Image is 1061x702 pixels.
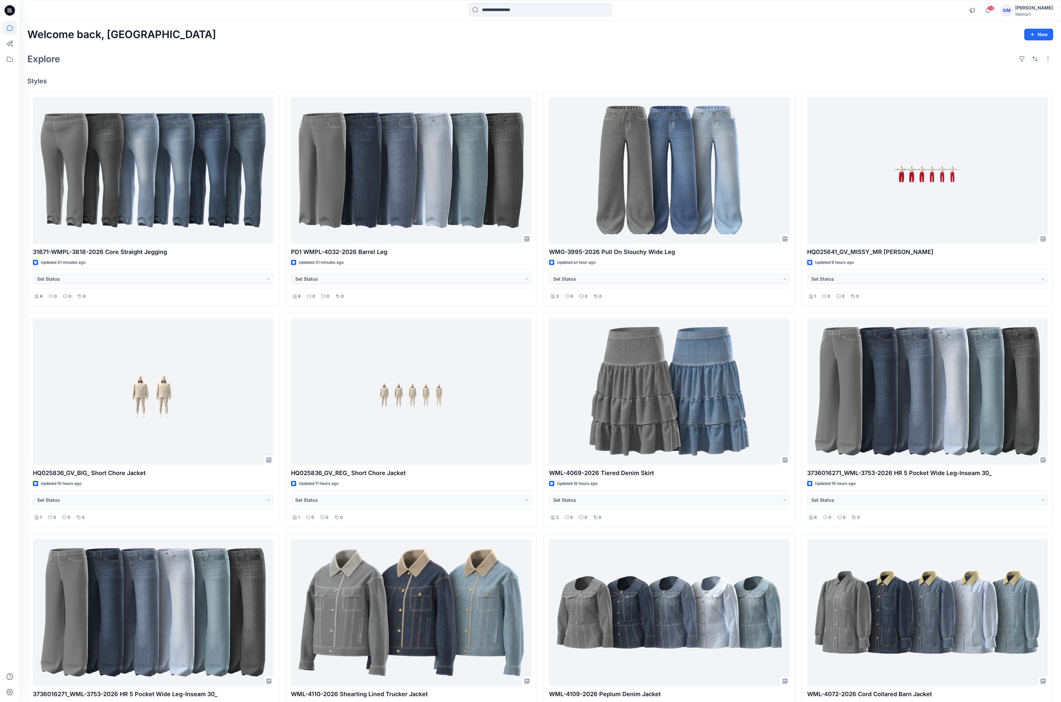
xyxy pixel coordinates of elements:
p: Updated 31 minutes ago [41,259,86,266]
a: WML-4069-2026 Tiered Denim Skirt [549,318,790,465]
p: 0 [828,293,830,300]
p: 0 [312,293,315,300]
p: 0 [68,514,70,521]
p: 0 [54,293,57,300]
p: 0 [340,514,343,521]
p: HQ025836_GV_BIG_ Short Chore Jacket [33,469,273,478]
a: HQ025641_GV_MISSY_MR Barrel Leg Jean [807,97,1048,244]
p: 0 [857,514,860,521]
p: Updated an hour ago [557,259,596,266]
p: 0 [341,293,344,300]
p: 0 [599,514,601,521]
p: Updated 9 hours ago [815,259,854,266]
p: 6 [40,293,43,300]
p: 2 [556,514,558,521]
p: 3736016271_WML-3753-2026 HR 5 Pocket Wide Leg-Inseam 30_ [807,469,1048,478]
p: WML-4109-2026 Peplum Denim Jacket [549,690,790,699]
p: 0 [829,514,831,521]
p: 1 [40,514,42,521]
p: 0 [311,514,314,521]
p: 0 [843,514,846,521]
p: 6 [298,293,301,300]
p: 0 [585,293,587,300]
div: GM [1001,5,1013,16]
p: Updated 16 hours ago [557,480,598,487]
p: 1 [298,514,300,521]
a: 3736016271_WML-3753-2026 HR 5 Pocket Wide Leg-Inseam 30_ [33,539,273,686]
span: 38 [987,6,995,11]
p: 0 [83,293,86,300]
p: WMG-3995-2026 Pull On Slouchy Wide Leg [549,247,790,257]
p: 0 [842,293,845,300]
p: 0 [570,514,573,521]
p: Updated 31 minutes ago [299,259,344,266]
h2: Explore [27,54,60,64]
a: WML-4109-2026 Peplum Denim Jacket [549,539,790,686]
p: 0 [69,293,71,300]
p: WML-4072-2026 Cord Collared Barn Jacket [807,690,1048,699]
p: 1 [814,293,816,300]
p: PD1 WMPL-4032-2026 Barrel Leg [291,247,531,257]
p: WML-4069-2026 Tiered Denim Skirt [549,469,790,478]
p: Updated 11 hours ago [299,480,338,487]
p: 0 [326,514,328,521]
p: 3736016271_WML-3753-2026 HR 5 Pocket Wide Leg-Inseam 30_ [33,690,273,699]
p: 6 [814,514,817,521]
p: Updated 10 hours ago [41,480,81,487]
p: Updated 18 hours ago [815,480,856,487]
h2: Welcome back, [GEOGRAPHIC_DATA] [27,29,216,41]
a: HQ025836_GV_REG_ Short Chore Jacket [291,318,531,465]
a: HQ025836_GV_BIG_ Short Chore Jacket [33,318,273,465]
a: PD1 WMPL-4032-2026 Barrel Leg [291,97,531,244]
p: 0 [856,293,859,300]
p: HQ025641_GV_MISSY_MR [PERSON_NAME] [807,247,1048,257]
p: WML-4110-2026 Shearling Lined Trucker Jacket [291,690,531,699]
p: 0 [585,514,587,521]
p: 0 [599,293,602,300]
p: HQ025836_GV_REG_ Short Chore Jacket [291,469,531,478]
button: New [1024,29,1053,40]
p: 0 [327,293,329,300]
p: 31671-WMPL-3818-2026 Core Straight Jegging [33,247,273,257]
p: 3 [556,293,559,300]
a: WML-4072-2026 Cord Collared Barn Jacket [807,539,1048,686]
p: 0 [53,514,56,521]
h4: Styles [27,77,1053,85]
p: 0 [571,293,573,300]
a: 3736016271_WML-3753-2026 HR 5 Pocket Wide Leg-Inseam 30_ [807,318,1048,465]
div: [PERSON_NAME] [1015,4,1053,12]
a: WMG-3995-2026 Pull On Slouchy Wide Leg [549,97,790,244]
div: Walmart [1015,12,1053,17]
a: WML-4110-2026 Shearling Lined Trucker Jacket [291,539,531,686]
p: 0 [82,514,85,521]
a: 31671-WMPL-3818-2026 Core Straight Jegging [33,97,273,244]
